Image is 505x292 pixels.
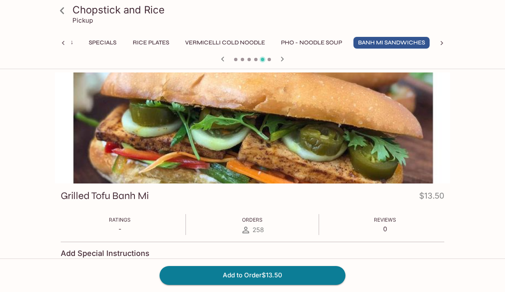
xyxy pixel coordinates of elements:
[84,37,121,49] button: Specials
[109,217,131,223] span: Ratings
[419,189,444,206] h4: $13.50
[180,37,270,49] button: Vermicelli Cold Noodle
[72,3,447,16] h3: Chopstick and Rice
[61,189,149,202] h3: Grilled Tofu Banh Mi
[276,37,347,49] button: Pho - Noodle Soup
[72,16,93,24] p: Pickup
[160,266,345,284] button: Add to Order$13.50
[128,37,174,49] button: Rice Plates
[374,225,396,233] p: 0
[353,37,430,49] button: Banh Mi Sandwiches
[55,72,450,183] div: Grilled Tofu Banh Mi
[61,249,444,258] h4: Add Special Instructions
[242,217,263,223] span: Orders
[252,226,264,234] span: 258
[374,217,396,223] span: Reviews
[109,225,131,233] p: -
